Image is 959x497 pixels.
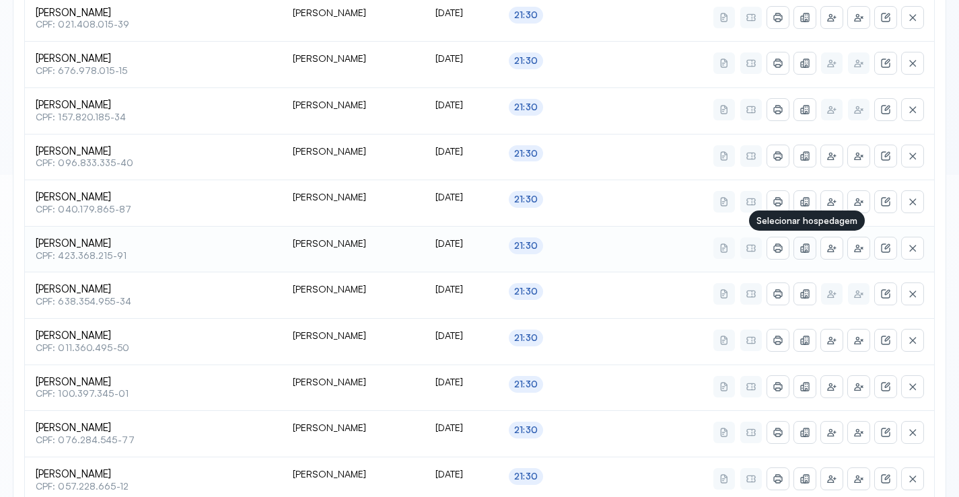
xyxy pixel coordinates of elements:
[36,191,271,204] span: [PERSON_NAME]
[435,191,487,203] div: [DATE]
[435,330,487,342] div: [DATE]
[514,379,538,390] div: 21:30
[293,237,413,250] div: [PERSON_NAME]
[293,330,413,342] div: [PERSON_NAME]
[36,145,271,158] span: [PERSON_NAME]
[293,145,413,157] div: [PERSON_NAME]
[514,55,538,67] div: 21:30
[36,283,271,296] span: [PERSON_NAME]
[36,342,271,354] span: CPF: 011.360.495-50
[293,283,413,295] div: [PERSON_NAME]
[514,471,538,482] div: 21:30
[293,7,413,19] div: [PERSON_NAME]
[36,237,271,250] span: [PERSON_NAME]
[36,52,271,65] span: [PERSON_NAME]
[293,422,413,434] div: [PERSON_NAME]
[293,52,413,65] div: [PERSON_NAME]
[36,157,271,169] span: CPF: 096.833.335-40
[514,9,538,21] div: 21:30
[36,422,271,434] span: [PERSON_NAME]
[435,52,487,65] div: [DATE]
[36,99,271,112] span: [PERSON_NAME]
[293,468,413,480] div: [PERSON_NAME]
[435,283,487,295] div: [DATE]
[435,376,487,388] div: [DATE]
[293,99,413,111] div: [PERSON_NAME]
[514,240,538,252] div: 21:30
[36,250,271,262] span: CPF: 423.368.215-91
[36,468,271,481] span: [PERSON_NAME]
[36,481,271,492] span: CPF: 057.228.665-12
[36,204,271,215] span: CPF: 040.179.865-87
[435,237,487,250] div: [DATE]
[36,434,271,446] span: CPF: 076.284.545-77
[293,191,413,203] div: [PERSON_NAME]
[435,468,487,480] div: [DATE]
[36,376,271,389] span: [PERSON_NAME]
[514,332,538,344] div: 21:30
[36,330,271,342] span: [PERSON_NAME]
[435,145,487,157] div: [DATE]
[36,112,271,123] span: CPF: 157.820.185-34
[514,424,538,436] div: 21:30
[514,148,538,159] div: 21:30
[36,65,271,77] span: CPF: 676.978.015-15
[36,296,271,307] span: CPF: 638.354.955-34
[435,422,487,434] div: [DATE]
[514,286,538,297] div: 21:30
[36,388,271,399] span: CPF: 100.397.345-01
[293,376,413,388] div: [PERSON_NAME]
[435,99,487,111] div: [DATE]
[435,7,487,19] div: [DATE]
[36,7,271,20] span: [PERSON_NAME]
[36,19,271,30] span: CPF: 021.408.015-39
[514,194,538,205] div: 21:30
[514,102,538,113] div: 21:30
